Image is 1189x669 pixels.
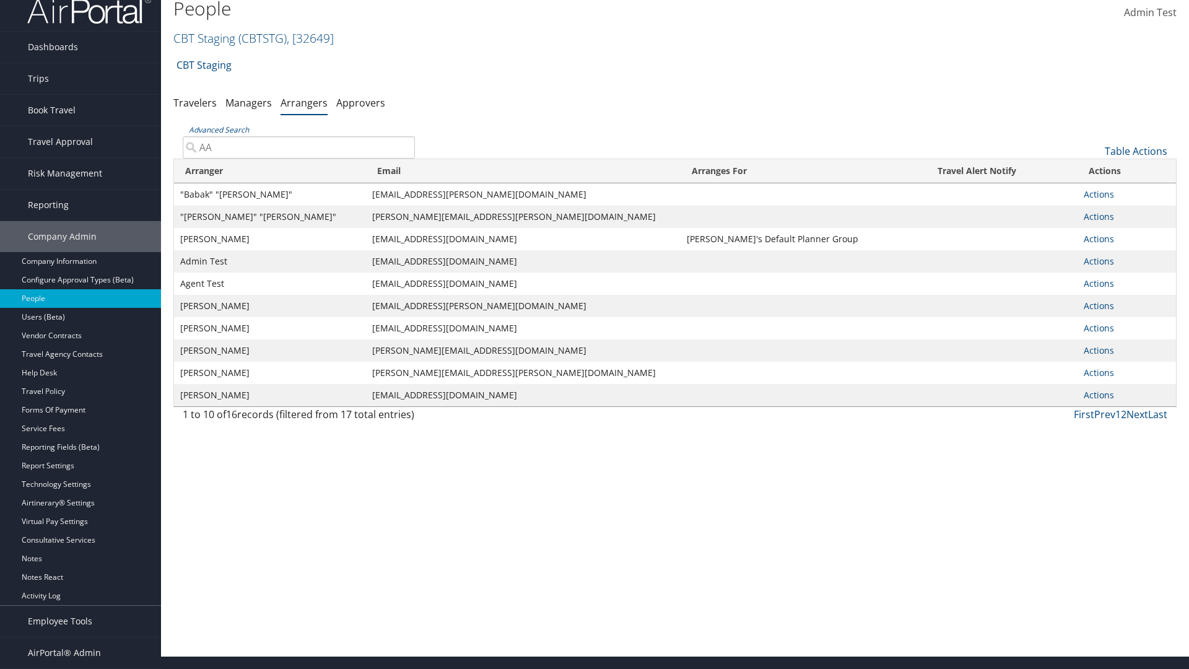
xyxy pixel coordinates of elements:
[28,126,93,157] span: Travel Approval
[28,221,97,252] span: Company Admin
[1074,408,1094,421] a: First
[366,159,681,183] th: Email: activate to sort column ascending
[1126,408,1148,421] a: Next
[238,30,287,46] span: ( CBTSTG )
[174,362,366,384] td: [PERSON_NAME]
[1084,255,1114,267] a: Actions
[681,159,876,183] th: Arranges For: activate to sort column ascending
[174,384,366,406] td: [PERSON_NAME]
[183,136,415,159] input: Advanced Search
[366,183,681,206] td: [EMAIL_ADDRESS][PERSON_NAME][DOMAIN_NAME]
[1094,408,1115,421] a: Prev
[174,206,366,228] td: "[PERSON_NAME]" "[PERSON_NAME]"
[226,408,237,421] span: 16
[366,273,681,295] td: [EMAIL_ADDRESS][DOMAIN_NAME]
[1084,344,1114,356] a: Actions
[1084,233,1114,245] a: Actions
[174,339,366,362] td: [PERSON_NAME]
[189,125,249,135] a: Advanced Search
[366,250,681,273] td: [EMAIL_ADDRESS][DOMAIN_NAME]
[366,295,681,317] td: [EMAIL_ADDRESS][PERSON_NAME][DOMAIN_NAME]
[366,339,681,362] td: [PERSON_NAME][EMAIL_ADDRESS][DOMAIN_NAME]
[28,606,92,637] span: Employee Tools
[366,206,681,228] td: [PERSON_NAME][EMAIL_ADDRESS][PERSON_NAME][DOMAIN_NAME]
[366,228,681,250] td: [EMAIL_ADDRESS][DOMAIN_NAME]
[183,407,415,428] div: 1 to 10 of records (filtered from 17 total entries)
[174,273,366,295] td: Agent Test
[173,30,334,46] a: CBT Staging
[28,637,101,668] span: AirPortal® Admin
[28,95,76,126] span: Book Travel
[174,159,366,183] th: Arranger: activate to sort column descending
[366,384,681,406] td: [EMAIL_ADDRESS][DOMAIN_NAME]
[1121,408,1126,421] a: 2
[1084,367,1114,378] a: Actions
[176,53,232,77] a: CBT Staging
[366,362,681,384] td: [PERSON_NAME][EMAIL_ADDRESS][PERSON_NAME][DOMAIN_NAME]
[174,317,366,339] td: [PERSON_NAME]
[366,317,681,339] td: [EMAIL_ADDRESS][DOMAIN_NAME]
[225,96,272,110] a: Managers
[281,96,328,110] a: Arrangers
[681,228,876,250] td: [PERSON_NAME]'s Default Planner Group
[1124,6,1177,19] span: Admin Test
[174,228,366,250] td: [PERSON_NAME]
[1148,408,1167,421] a: Last
[28,190,69,221] span: Reporting
[1084,211,1114,222] a: Actions
[173,96,217,110] a: Travelers
[1084,278,1114,289] a: Actions
[174,183,366,206] td: "Babak" "[PERSON_NAME]"
[1115,408,1121,421] a: 1
[1084,300,1114,312] a: Actions
[28,32,78,63] span: Dashboards
[1084,188,1114,200] a: Actions
[28,63,49,94] span: Trips
[336,96,385,110] a: Approvers
[1084,389,1114,401] a: Actions
[1084,322,1114,334] a: Actions
[287,30,334,46] span: , [ 32649 ]
[1078,159,1176,183] th: Actions
[174,250,366,273] td: Admin Test
[1105,144,1167,158] a: Table Actions
[876,159,1078,183] th: Travel Alert Notify: activate to sort column ascending
[28,158,102,189] span: Risk Management
[174,295,366,317] td: [PERSON_NAME]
